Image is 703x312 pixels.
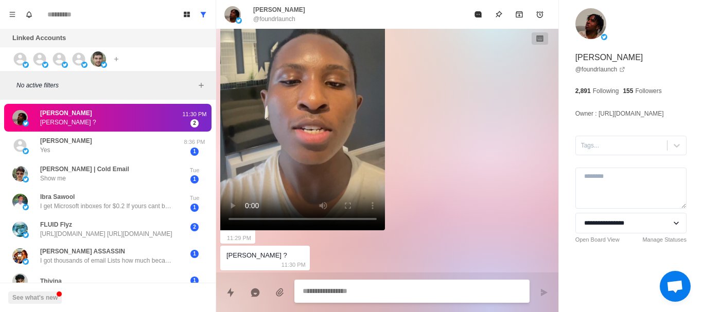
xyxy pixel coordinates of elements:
img: picture [62,62,68,68]
p: FLUID Flyz [40,220,72,229]
button: Menu [4,6,21,23]
div: [PERSON_NAME] ? [226,250,287,261]
img: picture [12,222,28,237]
img: picture [81,62,87,68]
a: Open chat [660,271,691,302]
button: Add account [110,53,122,65]
img: picture [12,194,28,209]
p: Tue [182,166,207,175]
p: Show me [40,174,66,183]
span: 1 [190,175,199,183]
img: picture [575,8,606,39]
p: [PERSON_NAME] ASSASSIN [40,247,125,256]
p: No active filters [16,81,195,90]
button: Pin [488,4,509,25]
img: picture [236,17,242,24]
button: See what's new [8,291,62,304]
span: 1 [190,204,199,212]
img: picture [23,120,29,126]
p: [PERSON_NAME] [575,51,643,64]
img: picture [12,273,28,289]
span: 1 [190,250,199,258]
button: Mark as read [468,4,488,25]
button: Add reminder [530,4,550,25]
img: picture [224,6,241,23]
p: [PERSON_NAME] [40,136,92,145]
a: Manage Statuses [642,235,687,244]
span: 2 [190,119,199,127]
button: Show all conversations [195,6,212,23]
img: picture [601,34,607,40]
img: picture [12,248,28,264]
button: Reply with AI [245,282,266,303]
p: @foundrlaunch [253,14,295,24]
p: 11:29 PM [227,232,251,244]
p: [URL][DOMAIN_NAME] [URL][DOMAIN_NAME] [40,229,172,238]
button: Archive [509,4,530,25]
button: Send message [534,282,554,303]
p: 11:30 PM [182,110,207,119]
a: Open Board View [575,235,620,244]
p: Yes [40,145,50,155]
p: [PERSON_NAME] [40,108,92,118]
p: Ibra Sawool [40,192,75,201]
img: picture [23,176,29,182]
img: picture [101,62,107,68]
p: [PERSON_NAME] [253,5,305,14]
button: Board View [179,6,195,23]
span: 2 [190,223,199,231]
p: 8:36 PM [182,138,207,146]
p: 11:30 PM [282,259,306,270]
p: 155 [623,86,633,96]
span: 1 [190,277,199,285]
p: I got thousands of email Lists how much because I stopped doing email marketing prices to high to... [40,256,174,265]
a: @foundrlaunch [575,65,626,74]
img: picture [23,204,29,210]
p: I get Microsoft inboxes for $0.2 If yours cant beat that price then its not worth it. [40,201,174,211]
img: picture [23,232,29,238]
p: Tue [182,194,207,203]
button: Quick replies [220,282,241,303]
button: Add media [270,282,290,303]
p: [PERSON_NAME] | Cold Email [40,164,129,174]
img: picture [23,259,29,265]
button: Add filters [195,79,207,91]
img: picture [23,62,29,68]
p: Thivina [40,277,62,286]
img: picture [23,148,29,154]
p: 2,891 [575,86,591,96]
button: Notifications [21,6,37,23]
p: [PERSON_NAME] ? [40,118,96,127]
img: picture [91,51,106,67]
p: Linked Accounts [12,33,66,43]
p: Owner : [URL][DOMAIN_NAME] [575,108,664,119]
img: picture [42,62,48,68]
img: picture [12,110,28,125]
img: picture [12,166,28,181]
span: 1 [190,148,199,156]
p: Following [593,86,619,96]
p: Followers [635,86,661,96]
